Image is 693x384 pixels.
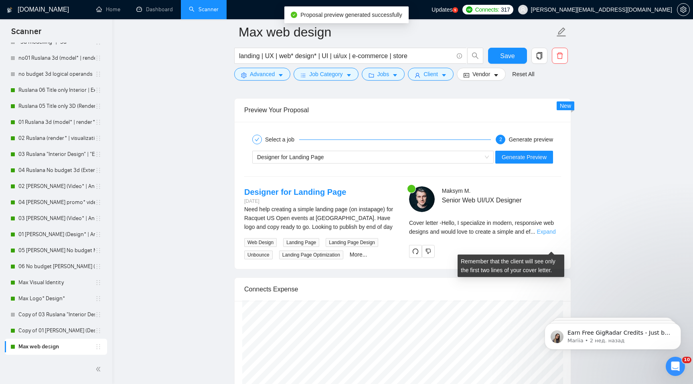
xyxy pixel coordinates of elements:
[512,70,534,79] a: Reset All
[5,307,107,323] li: Copy of 03 Ruslana "Interior Design" | "Exterior Design" | "Interior Designer" | "Exterior Designer"
[423,70,438,79] span: Client
[5,50,107,66] li: no01 Ruslana 3d (model* | render* | artist* | visualization*)
[294,68,358,81] button: barsJob Categorycaret-down
[666,357,685,376] iframe: Intercom live chat
[346,72,352,78] span: caret-down
[95,365,103,373] span: double-left
[18,210,95,226] a: 03 [PERSON_NAME] (Video* | Animat*)
[442,188,471,194] span: Maksym M .
[5,243,107,259] li: 05 Igor No budget Motion (Design* | Animat* | Graphics)
[5,210,107,226] li: 03 Igor Lottie (Video* | Animat*)
[5,275,107,291] li: Max Visual Identity
[189,6,219,13] a: searchScanner
[300,12,402,18] span: Proposal preview generated successfully
[95,295,101,302] span: holder
[472,70,490,79] span: Vendor
[18,130,95,146] a: 02 Ruslana (render* | visualization*)
[239,51,453,61] input: Search Freelance Jobs...
[452,7,458,13] a: 5
[278,72,284,78] span: caret-down
[5,26,48,42] span: Scanner
[499,137,502,142] span: 2
[442,195,537,205] span: Senior Web UI/UX Designer
[265,135,299,144] div: Select a job
[95,247,101,254] span: holder
[18,291,95,307] a: Max Logo* Design*
[369,72,374,78] span: folder
[409,186,435,212] img: c1Y-ybN-Cd7sfPNTQ_ThOaOZzOTfLD4fVAe09KsJv-F7MM2T5cNFoQlIgP2SJG-bvU
[466,6,472,13] img: upwork-logo.png
[18,114,95,130] a: 01 Ruslana 3d (model* | render* | artist* | visualization*)
[95,199,101,206] span: holder
[409,220,554,235] span: Cover letter - Hello, I specialize in modern, responsive web designs and would love to create a s...
[441,72,447,78] span: caret-down
[136,6,173,13] a: dashboardDashboard
[95,71,101,77] span: holder
[5,82,107,98] li: Ruslana 06 Title only Interior | Exterior
[457,53,462,59] span: info-circle
[392,72,398,78] span: caret-down
[95,215,101,222] span: holder
[95,344,101,350] span: holder
[362,68,405,81] button: folderJobscaret-down
[18,50,95,66] a: no01 Ruslana 3d (model* | render* | artist* | visualization*)
[18,162,95,178] a: 04 Ruslana No budget 3d (Exterior* | render* | artist* | visualization*)
[95,327,101,334] span: holder
[5,114,107,130] li: 01 Ruslana 3d (model* | render* | artist* | visualization*)
[409,245,422,258] button: redo
[95,151,101,158] span: holder
[244,188,346,196] a: Designer for Landing Page
[18,323,95,339] a: Copy of 01 [PERSON_NAME] (Design* | Animat* | Graphics)
[458,255,564,277] div: Remember that the client will see only the first two lines of your cover letter.
[5,259,107,275] li: 06 No budget Igor Explainer (Video* | Animat*)
[18,259,95,275] a: 06 No budget [PERSON_NAME] (Video* | Animat*)
[408,68,454,81] button: userClientcaret-down
[677,6,690,13] a: setting
[537,228,555,235] a: Expand
[560,103,571,109] span: New
[556,27,567,37] span: edit
[5,162,107,178] li: 04 Ruslana No budget 3d (Exterior* | render* | artist* | visualization*)
[18,98,95,114] a: Ruslana 05 Title only 3D (Render* | visual* | Architect*)
[677,3,690,16] button: setting
[244,278,561,301] div: Connects Expense
[5,146,107,162] li: 03 Ruslana "Interior Design" | "Exterior Design" | "Interior Designer" | "Exterior Designer"
[95,119,101,125] span: holder
[426,248,431,255] span: dislike
[300,72,306,78] span: bars
[509,135,553,144] div: Generate preview
[95,87,101,93] span: holder
[95,55,101,61] span: holder
[96,6,120,13] a: homeHome
[18,339,95,355] a: Max web design
[244,99,561,121] div: Preview Your Proposal
[18,82,95,98] a: Ruslana 06 Title only Interior | Exterior
[377,70,389,79] span: Jobs
[244,251,273,259] span: Unbounce
[552,52,567,59] span: delete
[283,238,319,247] span: Landing Page
[488,48,527,64] button: Save
[18,66,95,82] a: no budget 3d logical operands
[5,178,107,194] li: 02 Igor Explainer (Video* | Animat*)
[95,311,101,318] span: holder
[495,151,553,164] button: Generate Preview
[244,238,277,247] span: Web Design
[409,218,561,236] div: Remember that the client will see only the first two lines of your cover letter.
[18,243,95,259] a: 05 [PERSON_NAME] No budget Motion (Design* | Animat* | Graphics)
[279,251,343,259] span: Landing Page Optimization
[250,70,275,79] span: Advanced
[5,98,107,114] li: Ruslana 05 Title only 3D (Render* | visual* | Architect*)
[5,323,107,339] li: Copy of 01 Igor Motion (Design* | Animat* | Graphics)
[18,307,95,323] a: Copy of 03 Ruslana "Interior Design" | "Exterior Design" | "Interior Designer" | "Exterior Designer"
[244,198,346,205] div: [DATE]
[5,339,107,355] li: Max web design
[257,154,324,160] span: Designer for Landing Page
[5,66,107,82] li: no budget 3d logical operands
[326,238,378,247] span: Landing Page Design
[244,205,396,231] div: Need help creating a simple landing page (on instapage) for Racquet US Open events at South Stree...
[5,291,107,307] li: Max Logo* Design*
